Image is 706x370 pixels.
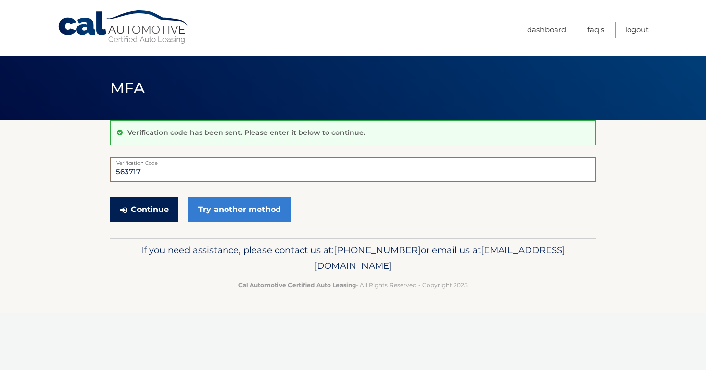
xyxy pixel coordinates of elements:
a: FAQ's [587,22,604,38]
p: - All Rights Reserved - Copyright 2025 [117,280,589,290]
p: If you need assistance, please contact us at: or email us at [117,242,589,274]
strong: Cal Automotive Certified Auto Leasing [238,281,356,289]
span: MFA [110,79,145,97]
a: Cal Automotive [57,10,190,45]
a: Logout [625,22,649,38]
label: Verification Code [110,157,596,165]
a: Try another method [188,197,291,222]
p: Verification code has been sent. Please enter it below to continue. [127,128,365,137]
span: [EMAIL_ADDRESS][DOMAIN_NAME] [314,244,565,271]
span: [PHONE_NUMBER] [334,244,421,256]
input: Verification Code [110,157,596,182]
a: Dashboard [527,22,566,38]
button: Continue [110,197,178,222]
